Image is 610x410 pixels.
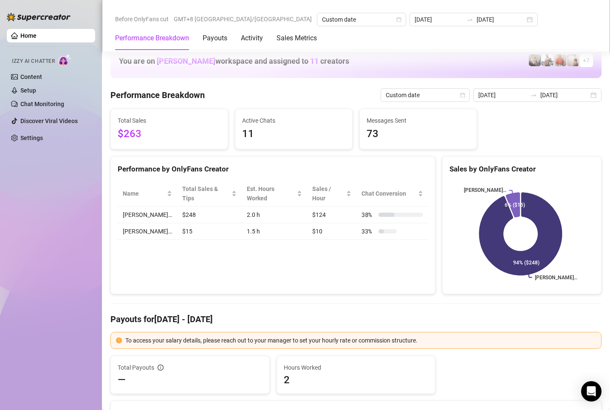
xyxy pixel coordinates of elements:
[242,116,345,125] span: Active Chats
[530,92,537,98] span: swap-right
[20,135,43,141] a: Settings
[583,56,590,65] span: + 7
[478,90,527,100] input: Start date
[174,13,312,25] span: GMT+8 [GEOGRAPHIC_DATA]/[GEOGRAPHIC_DATA]
[118,207,177,223] td: [PERSON_NAME]…
[20,87,36,94] a: Setup
[460,93,465,98] span: calendar
[284,363,429,372] span: Hours Worked
[177,181,242,207] th: Total Sales & Tips
[307,207,357,223] td: $124
[110,89,205,101] h4: Performance Breakdown
[396,17,401,22] span: calendar
[115,13,169,25] span: Before OnlyFans cut
[157,56,215,65] span: [PERSON_NAME]
[466,16,473,23] span: to
[542,54,554,66] img: JUSTIN
[415,15,463,24] input: Start date
[361,210,375,219] span: 38 %
[20,73,42,80] a: Content
[118,163,428,175] div: Performance by OnlyFans Creator
[361,189,416,198] span: Chat Conversion
[12,57,55,65] span: Izzy AI Chatter
[312,184,345,203] span: Sales / Hour
[125,336,596,345] div: To access your salary details, please reach out to your manager to set your hourly rate or commis...
[464,188,507,194] text: [PERSON_NAME]…
[529,54,541,66] img: George
[203,33,227,43] div: Payouts
[242,126,345,142] span: 11
[530,92,537,98] span: to
[123,189,165,198] span: Name
[477,15,525,24] input: End date
[567,54,579,66] img: Ralphy
[241,33,263,43] div: Activity
[116,337,122,343] span: exclamation-circle
[386,89,465,101] span: Custom date
[58,54,71,66] img: AI Chatter
[177,207,242,223] td: $248
[118,373,126,387] span: —
[540,90,589,100] input: End date
[115,33,189,43] div: Performance Breakdown
[118,116,221,125] span: Total Sales
[242,207,307,223] td: 2.0 h
[118,363,154,372] span: Total Payouts
[7,13,71,21] img: logo-BBDzfeDw.svg
[118,223,177,240] td: [PERSON_NAME]…
[118,126,221,142] span: $263
[20,118,78,124] a: Discover Viral Videos
[466,16,473,23] span: swap-right
[449,163,594,175] div: Sales by OnlyFans Creator
[20,32,37,39] a: Home
[322,13,401,26] span: Custom date
[284,373,429,387] span: 2
[247,184,295,203] div: Est. Hours Worked
[242,223,307,240] td: 1.5 h
[182,184,230,203] span: Total Sales & Tips
[581,381,602,402] div: Open Intercom Messenger
[367,126,470,142] span: 73
[158,365,164,371] span: info-circle
[356,181,428,207] th: Chat Conversion
[177,223,242,240] td: $15
[535,275,577,281] text: [PERSON_NAME]…
[307,181,357,207] th: Sales / Hour
[307,223,357,240] td: $10
[110,313,602,325] h4: Payouts for [DATE] - [DATE]
[554,54,566,66] img: Justin
[310,56,319,65] span: 11
[119,56,349,66] h1: You are on workspace and assigned to creators
[277,33,317,43] div: Sales Metrics
[367,116,470,125] span: Messages Sent
[20,101,64,107] a: Chat Monitoring
[361,227,375,236] span: 33 %
[118,181,177,207] th: Name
